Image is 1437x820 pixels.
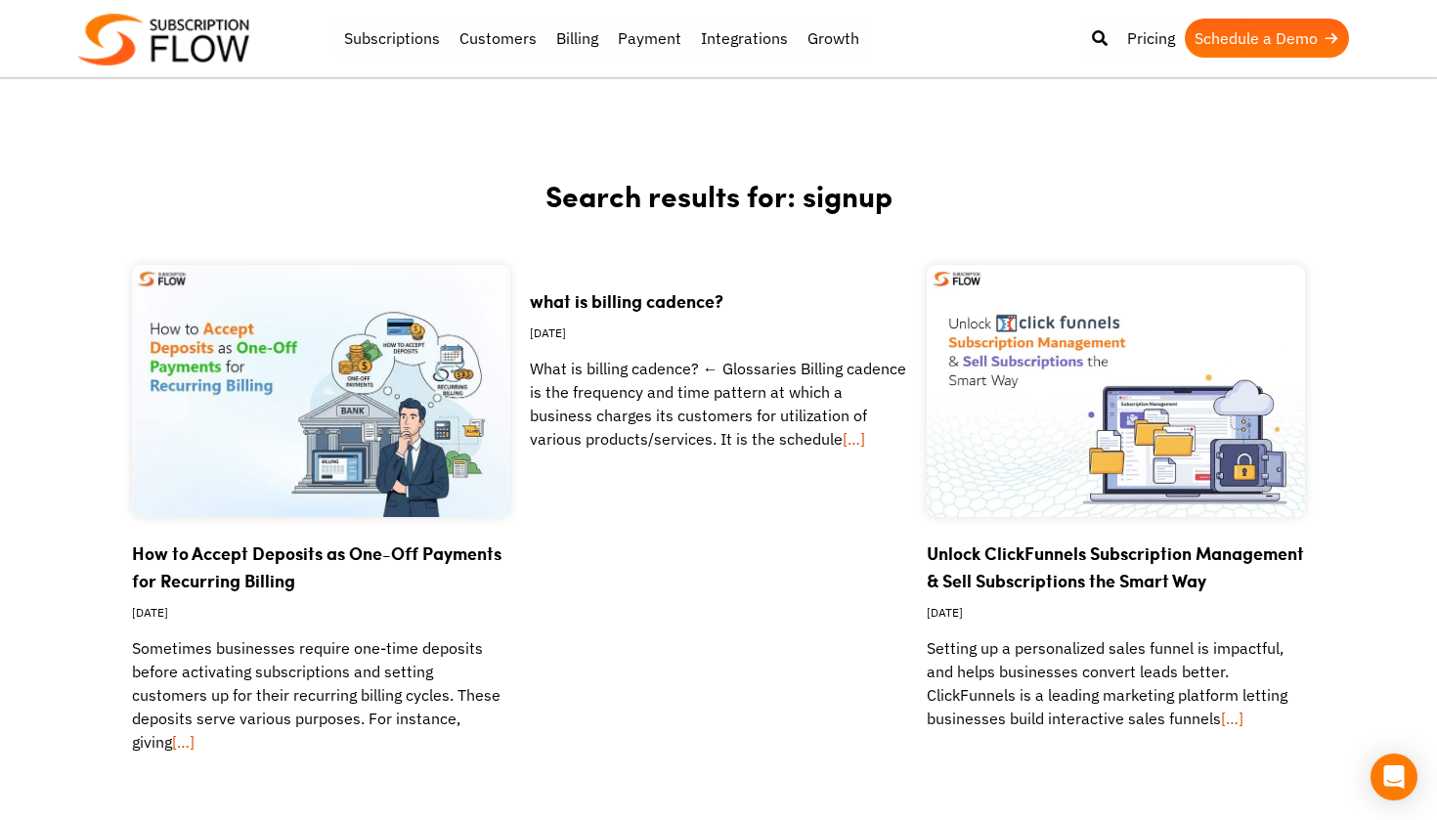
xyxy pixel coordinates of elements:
[1371,754,1417,800] div: Open Intercom Messenger
[530,315,908,357] div: [DATE]
[1221,709,1243,728] a: […]
[927,540,1304,593] a: Unlock ClickFunnels Subscription Management & Sell Subscriptions the Smart Way
[608,19,691,58] a: Payment
[530,357,908,451] p: What is billing cadence? ← Glossaries Billing cadence is the frequency and time pattern at which ...
[78,14,249,65] img: Subscriptionflow
[843,429,865,449] a: […]
[546,19,608,58] a: Billing
[691,19,798,58] a: Integrations
[172,732,195,752] a: […]
[450,19,546,58] a: Customers
[1185,19,1349,58] a: Schedule a Demo
[132,594,510,636] div: [DATE]
[132,540,501,593] a: How to Accept Deposits as One-Off Payments for Recurring Billing
[927,636,1305,730] p: Setting up a personalized sales funnel is impactful, and helps businesses convert leads better. C...
[927,594,1305,636] div: [DATE]
[334,19,450,58] a: Subscriptions
[1117,19,1185,58] a: Pricing
[132,265,510,517] img: Accept Deposits as One-Off Payments
[132,176,1305,265] h2: Search results for: signup
[927,265,1305,517] img: ClickFunnels Subscription Management
[530,288,723,314] a: what is billing cadence?
[798,19,869,58] a: Growth
[132,636,510,754] p: Sometimes businesses require one-time deposits before activating subscriptions and setting custom...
